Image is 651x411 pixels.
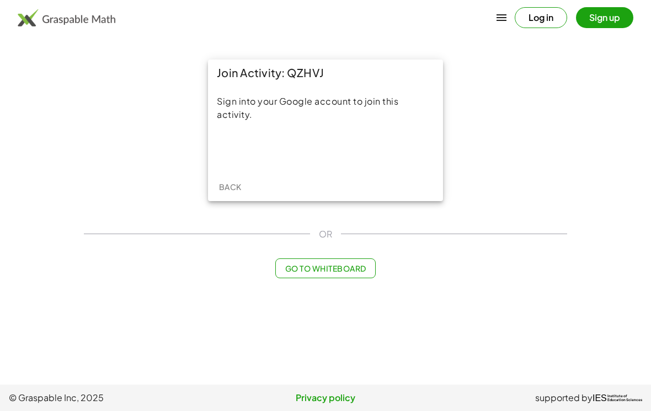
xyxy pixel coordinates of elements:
span: Back [218,182,241,192]
iframe: Botón de Acceder con Google [268,138,384,162]
button: Back [212,177,248,197]
button: Go to Whiteboard [275,258,375,278]
div: Acceder con Google. Se abre en una pestaña nueva [273,138,378,162]
div: Join Activity: QZHVJ [208,60,443,86]
a: Privacy policy [220,391,431,404]
a: IESInstitute ofEducation Sciences [593,391,642,404]
span: IES [593,393,607,403]
span: Institute of Education Sciences [607,394,642,402]
button: Log in [515,7,567,28]
div: Sign into your Google account to join this activity. [217,95,434,121]
span: © Graspable Inc, 2025 [9,391,220,404]
span: OR [319,228,332,241]
span: supported by [535,391,593,404]
span: Go to Whiteboard [285,263,366,273]
button: Sign up [576,7,633,28]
